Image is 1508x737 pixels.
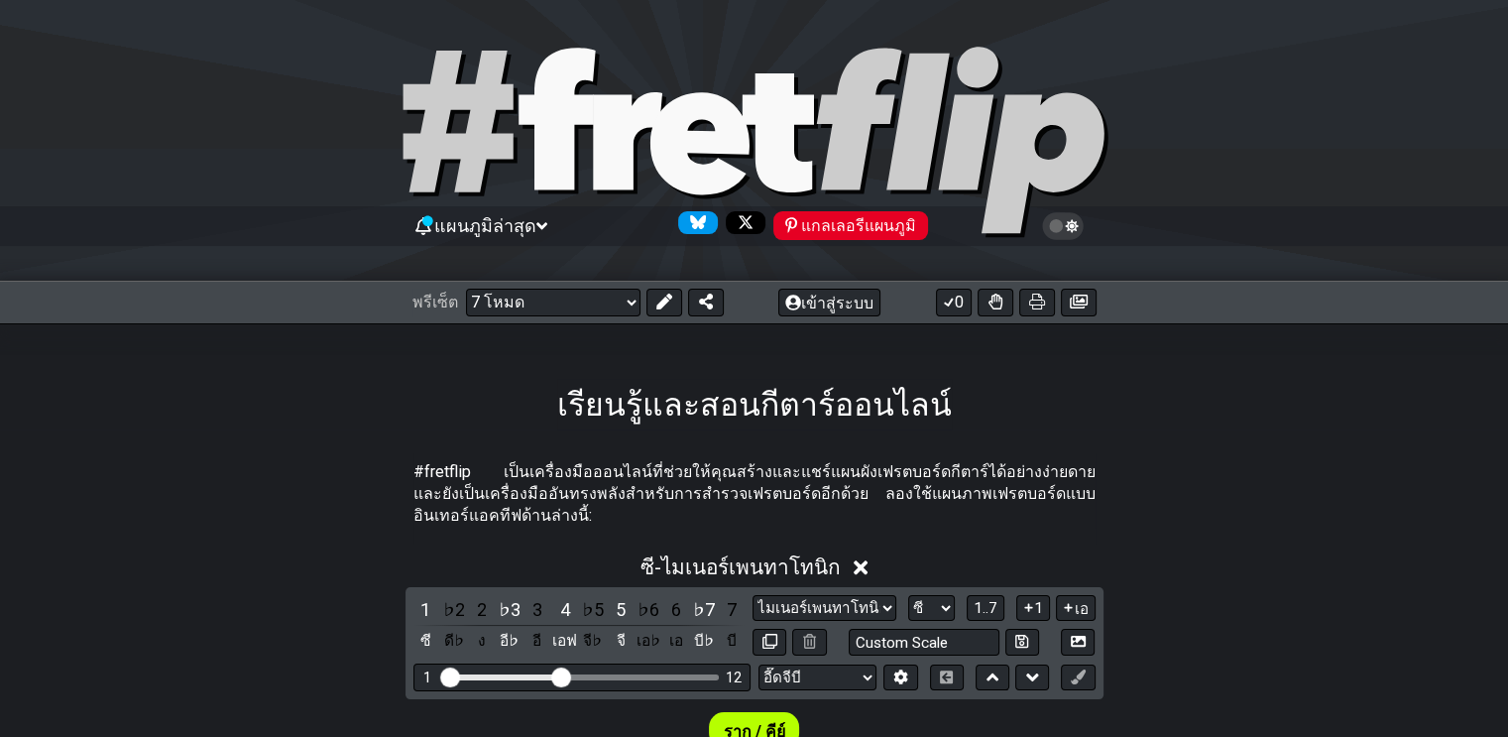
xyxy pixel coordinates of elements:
div: สลับคลาสระดับเสียง [580,628,606,655]
div: สลับระดับสเกล [552,596,578,623]
button: สร้างภาพ [1061,289,1097,316]
div: สลับคลาสระดับเสียง [552,628,578,655]
font: ดี♭ [443,632,463,650]
font: จี♭ [583,632,602,650]
div: สลับระดับสเกล [441,596,467,623]
font: พรีเซ็ต [412,293,458,311]
font: 3 [532,599,542,620]
button: พิมพ์ [1019,289,1055,316]
font: #fretflip เป็นเครื่องมือออนไลน์ที่ช่วยให้คุณสร้างและแชร์แผนผังเฟรตบอร์ดกีตาร์ได้อย่างง่ายดาย และย... [413,462,1096,526]
font: บี♭ [694,632,714,650]
button: จัดเก็บมาตราส่วนที่ผู้ใช้กำหนด [1005,629,1039,656]
button: เลื่อนลง [1015,665,1049,691]
font: 7 [727,599,737,620]
font: ไมเนอร์เพนทาโทนิก [661,555,841,579]
font: - [654,555,661,579]
button: 1 [1016,595,1050,622]
font: 0 [955,293,964,311]
button: สำเนา [753,629,786,656]
font: 1 [423,670,431,686]
button: เอ [1056,595,1095,622]
select: โทนิค/ราก [908,595,955,622]
button: สร้างภาพ [1061,629,1095,656]
a: ติดตาม #fretflip ได้ที่ X [718,211,765,240]
div: ช่วงเฟร็ตที่มองเห็นได้ [413,664,751,690]
font: อี♭ [500,632,519,650]
div: สลับคลาสระดับเสียง [469,628,495,655]
div: สลับคลาสระดับเสียง [719,628,745,655]
font: บี [727,632,737,650]
button: สลับความคล่องแคล่วสำหรับ fretkits ทั้งหมด [978,289,1013,316]
font: แกลเลอรีแผนภูมิ [801,216,916,235]
button: เข้าสู่ระบบ [778,289,880,316]
font: เรียนรู้และสอนกีตาร์ออนไลน์ [557,386,952,424]
font: เอ [669,632,683,650]
font: จี [616,632,625,650]
button: คลิกแก้ไขค่าที่ตั้งไว้ล่วงหน้าก่อนเพื่อเปิดใช้งานการแก้ไขเครื่องหมาย [1061,665,1095,691]
font: 2 [477,599,487,620]
button: 1..7 [967,595,1004,622]
font: ♭5 [582,599,604,620]
font: อี [532,632,541,650]
a: #fretflip ที่ Pinterest [765,211,928,240]
div: สลับคลาสระดับเสียง [413,628,439,655]
div: สลับระดับสเกล [608,596,634,623]
div: สลับคลาสระดับเสียง [608,628,634,655]
div: สลับระดับสเกล [469,596,495,623]
div: สลับระดับสเกล [580,596,606,623]
div: สลับระดับสเกล [691,596,717,623]
select: มาตราส่วน [753,595,895,622]
button: แชร์พรีเซ็ต [688,289,724,316]
div: สลับระดับสเกล [524,596,550,623]
button: แก้ไขค่าที่ตั้งไว้ล่วงหน้า [646,289,682,316]
font: ♭6 [638,599,659,620]
button: 0 [936,289,972,316]
div: สลับระดับสเกล [636,596,661,623]
select: พรีเซ็ต [466,289,640,316]
div: สลับระดับสเกล [719,596,745,623]
font: เข้าสู่ระบบ [801,294,873,312]
button: สลับมุมมองคอร์ดแนวนอน [930,665,964,691]
div: สลับระดับสเกล [413,596,439,623]
div: สลับคลาสระดับเสียง [636,628,661,655]
div: สลับคลาสระดับเสียง [497,628,522,655]
font: แผนภูมิล่าสุด [434,215,536,236]
a: ติดตาม #fretflip ที่ Bluesky [670,211,718,240]
font: 6 [671,599,681,620]
font: เอ♭ [637,632,660,650]
font: 1 [420,599,430,620]
font: 4 [560,599,570,620]
font: ♭7 [693,599,715,620]
button: แก้ไขการปรับแต่ง [883,665,917,691]
font: ง [478,632,486,650]
font: 5 [616,599,626,620]
font: เอฟ [552,632,577,650]
div: สลับคลาสระดับเสียง [691,628,717,655]
span: สลับธีมสว่าง/มืด [1052,217,1075,235]
font: ♭3 [499,599,521,620]
div: สลับระดับสเกล [497,596,522,623]
font: 12 [726,670,742,686]
div: สลับคลาสระดับเสียง [441,628,467,655]
font: ซี [640,555,654,579]
div: สลับคลาสระดับเสียง [524,628,550,655]
font: 1 [1034,599,1043,617]
button: เลื่อนขึ้น [976,665,1009,691]
font: 1..7 [974,599,997,617]
div: สลับระดับสเกล [663,596,689,623]
select: การปรับแต่ง [758,665,876,691]
font: ♭2 [442,599,464,620]
font: เอ [1075,600,1089,618]
font: ซี [420,632,431,650]
div: สลับคลาสระดับเสียง [663,628,689,655]
button: ลบ [792,629,826,656]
